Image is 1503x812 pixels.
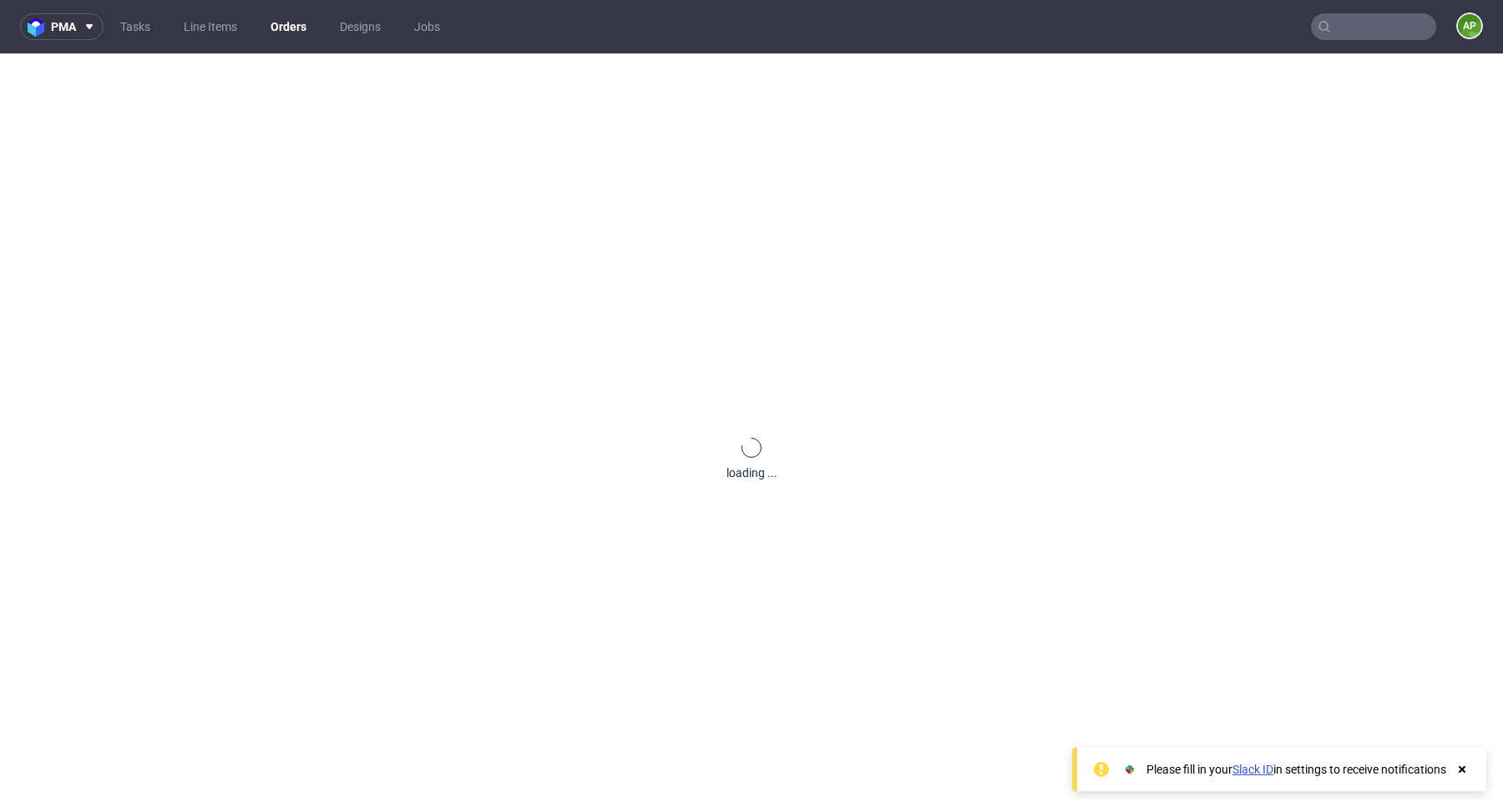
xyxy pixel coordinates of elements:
[1458,14,1481,38] figcaption: AP
[1146,761,1446,778] div: Please fill in your in settings to receive notifications
[330,13,391,40] a: Designs
[1121,761,1138,778] img: Slack
[20,13,104,40] button: pma
[28,18,51,37] img: logo
[174,13,247,40] a: Line Items
[726,464,777,481] div: loading ...
[261,13,316,40] a: Orders
[110,13,160,40] a: Tasks
[1232,763,1273,776] a: Slack ID
[404,13,450,40] a: Jobs
[51,21,76,33] span: pma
